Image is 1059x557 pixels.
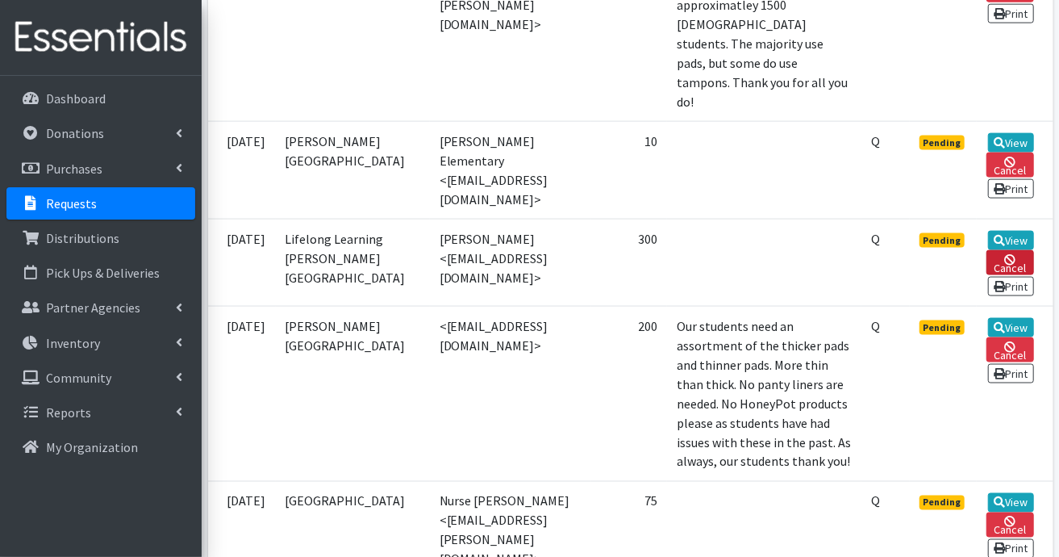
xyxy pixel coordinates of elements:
[871,133,880,149] abbr: Quantity
[276,219,430,306] td: Lifelong Learning [PERSON_NAME][GEOGRAPHIC_DATA]
[6,396,195,429] a: Reports
[986,513,1033,538] a: Cancel
[986,337,1033,362] a: Cancel
[667,306,861,481] td: Our students need an assortment of the thicker pads and thinner pads. More thin than thick. No pa...
[46,299,140,316] p: Partner Agencies
[208,121,276,219] td: [DATE]
[988,493,1034,513] a: View
[6,153,195,185] a: Purchases
[46,370,111,386] p: Community
[6,187,195,220] a: Requests
[988,364,1034,383] a: Print
[46,230,119,246] p: Distributions
[871,318,880,334] abbr: Quantity
[988,277,1034,296] a: Print
[591,121,667,219] td: 10
[46,195,97,211] p: Requests
[919,136,965,150] span: Pending
[46,439,138,455] p: My Organization
[46,161,102,177] p: Purchases
[591,219,667,306] td: 300
[6,362,195,394] a: Community
[208,219,276,306] td: [DATE]
[988,318,1034,337] a: View
[919,496,965,510] span: Pending
[430,219,592,306] td: [PERSON_NAME] <[EMAIL_ADDRESS][DOMAIN_NAME]>
[46,90,106,107] p: Dashboard
[46,404,91,421] p: Reports
[6,327,195,359] a: Inventory
[46,125,104,141] p: Donations
[871,231,880,247] abbr: Quantity
[988,179,1034,199] a: Print
[6,257,195,289] a: Pick Ups & Deliveries
[276,121,430,219] td: [PERSON_NAME][GEOGRAPHIC_DATA]
[871,493,880,509] abbr: Quantity
[6,82,195,115] a: Dashboard
[988,133,1034,153] a: View
[276,306,430,481] td: [PERSON_NAME][GEOGRAPHIC_DATA]
[988,231,1034,250] a: View
[430,121,592,219] td: [PERSON_NAME] Elementary <[EMAIL_ADDRESS][DOMAIN_NAME]>
[986,250,1033,275] a: Cancel
[208,306,276,481] td: [DATE]
[6,10,195,65] img: HumanEssentials
[6,117,195,149] a: Donations
[46,335,100,351] p: Inventory
[986,153,1033,178] a: Cancel
[591,306,667,481] td: 200
[46,265,160,281] p: Pick Ups & Deliveries
[6,431,195,463] a: My Organization
[430,306,592,481] td: <[EMAIL_ADDRESS][DOMAIN_NAME]>
[6,291,195,324] a: Partner Agencies
[919,320,965,335] span: Pending
[988,4,1034,23] a: Print
[919,233,965,248] span: Pending
[6,222,195,254] a: Distributions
